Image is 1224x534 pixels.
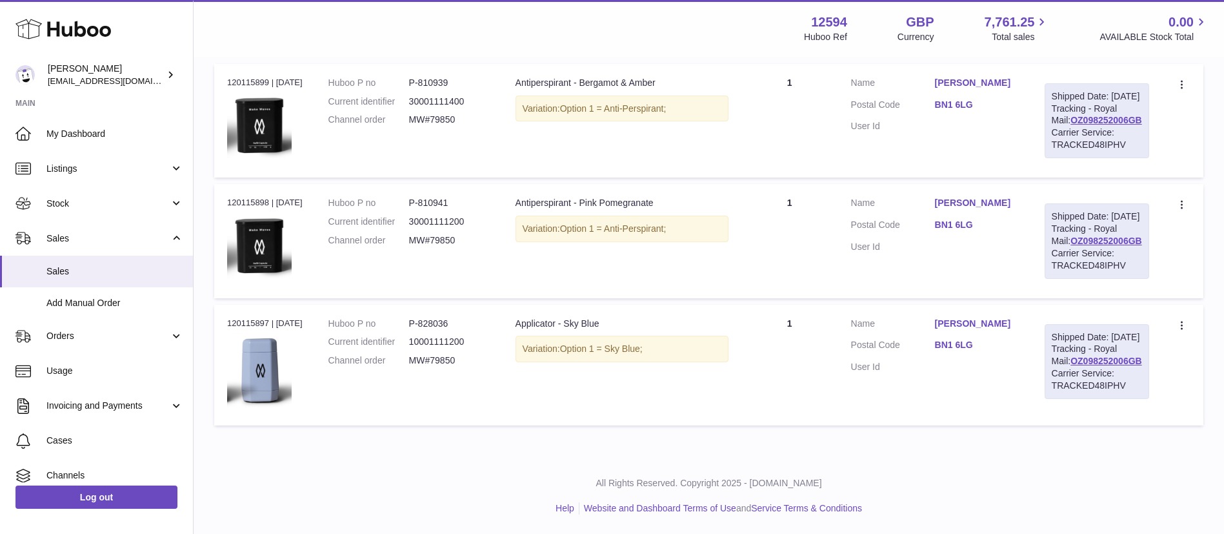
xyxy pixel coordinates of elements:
div: Antiperspirant - Bergamot & Amber [516,77,728,89]
a: BN1 6LG [935,339,1019,351]
dt: User Id [851,120,935,132]
li: and [579,502,862,515]
dd: MW#79850 [409,234,490,247]
span: Sales [46,232,170,245]
a: Help [556,503,574,513]
dd: P-810941 [409,197,490,209]
span: AVAILABLE Stock Total [1099,31,1209,43]
span: Option 1 = Anti-Perspirant; [560,103,667,114]
div: Tracking - Royal Mail: [1045,83,1149,158]
div: Carrier Service: TRACKED48IPHV [1052,367,1142,392]
span: [EMAIL_ADDRESS][DOMAIN_NAME] [48,76,190,86]
td: 1 [741,305,838,426]
dt: Postal Code [851,99,935,114]
dt: Channel order [328,234,409,247]
a: 7,761.25 Total sales [985,14,1050,43]
div: [PERSON_NAME] [48,63,164,87]
dt: Postal Code [851,219,935,234]
img: 125941691598806.png [227,92,292,158]
strong: 12594 [811,14,847,31]
a: [PERSON_NAME] [935,197,1019,209]
td: 1 [741,64,838,178]
div: Variation: [516,336,728,362]
a: Website and Dashboard Terms of Use [584,503,736,513]
span: Option 1 = Sky Blue; [560,344,643,354]
span: Add Manual Order [46,297,183,309]
div: Carrier Service: TRACKED48IPHV [1052,247,1142,272]
dt: Channel order [328,354,409,367]
dt: Channel order [328,114,409,126]
span: Cases [46,435,183,447]
span: Invoicing and Payments [46,400,170,412]
div: Shipped Date: [DATE] [1052,90,1142,103]
dd: MW#79850 [409,354,490,367]
span: Sales [46,265,183,278]
td: 1 [741,184,838,298]
div: Huboo Ref [804,31,847,43]
img: internalAdmin-12594@internal.huboo.com [15,65,35,85]
div: Shipped Date: [DATE] [1052,331,1142,344]
span: Channels [46,469,183,482]
dt: User Id [851,361,935,373]
a: Log out [15,486,177,509]
dd: 30001111200 [409,216,490,228]
div: 120115897 | [DATE] [227,318,303,329]
div: Tracking - Royal Mail: [1045,203,1149,278]
span: Orders [46,330,170,342]
dd: MW#79850 [409,114,490,126]
a: Service Terms & Conditions [751,503,862,513]
div: Carrier Service: TRACKED48IPHV [1052,127,1142,151]
div: Variation: [516,96,728,122]
dt: Huboo P no [328,318,409,330]
dt: User Id [851,241,935,253]
a: BN1 6LG [935,99,1019,111]
span: Total sales [992,31,1049,43]
dt: Current identifier [328,216,409,228]
a: OZ098252006GB [1070,115,1142,125]
img: 125941691598643.png [227,213,292,279]
a: [PERSON_NAME] [935,77,1019,89]
a: BN1 6LG [935,219,1019,231]
div: 120115899 | [DATE] [227,77,303,88]
dt: Huboo P no [328,77,409,89]
dd: P-810939 [409,77,490,89]
span: 0.00 [1169,14,1194,31]
div: Variation: [516,216,728,242]
div: Applicator - Sky Blue [516,318,728,330]
div: 120115898 | [DATE] [227,197,303,209]
dt: Name [851,318,935,333]
a: 0.00 AVAILABLE Stock Total [1099,14,1209,43]
dd: 10001111200 [409,336,490,348]
span: Usage [46,365,183,377]
span: Option 1 = Anti-Perspirant; [560,223,667,234]
a: OZ098252006GB [1070,236,1142,246]
div: Antiperspirant - Pink Pomegranate [516,197,728,209]
span: Listings [46,163,170,175]
img: 125941691598334.png [227,333,292,409]
div: Shipped Date: [DATE] [1052,211,1142,223]
p: All Rights Reserved. Copyright 2025 - [DOMAIN_NAME] [204,477,1214,489]
a: [PERSON_NAME] [935,318,1019,330]
dd: P-828036 [409,318,490,330]
dd: 30001111400 [409,96,490,108]
a: OZ098252006GB [1070,356,1142,366]
strong: GBP [906,14,934,31]
span: My Dashboard [46,128,183,140]
dt: Huboo P no [328,197,409,209]
dt: Name [851,77,935,92]
div: Currency [898,31,934,43]
span: Stock [46,198,170,210]
dt: Current identifier [328,336,409,348]
span: 7,761.25 [985,14,1035,31]
div: Tracking - Royal Mail: [1045,324,1149,399]
dt: Postal Code [851,339,935,354]
dt: Current identifier [328,96,409,108]
dt: Name [851,197,935,212]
